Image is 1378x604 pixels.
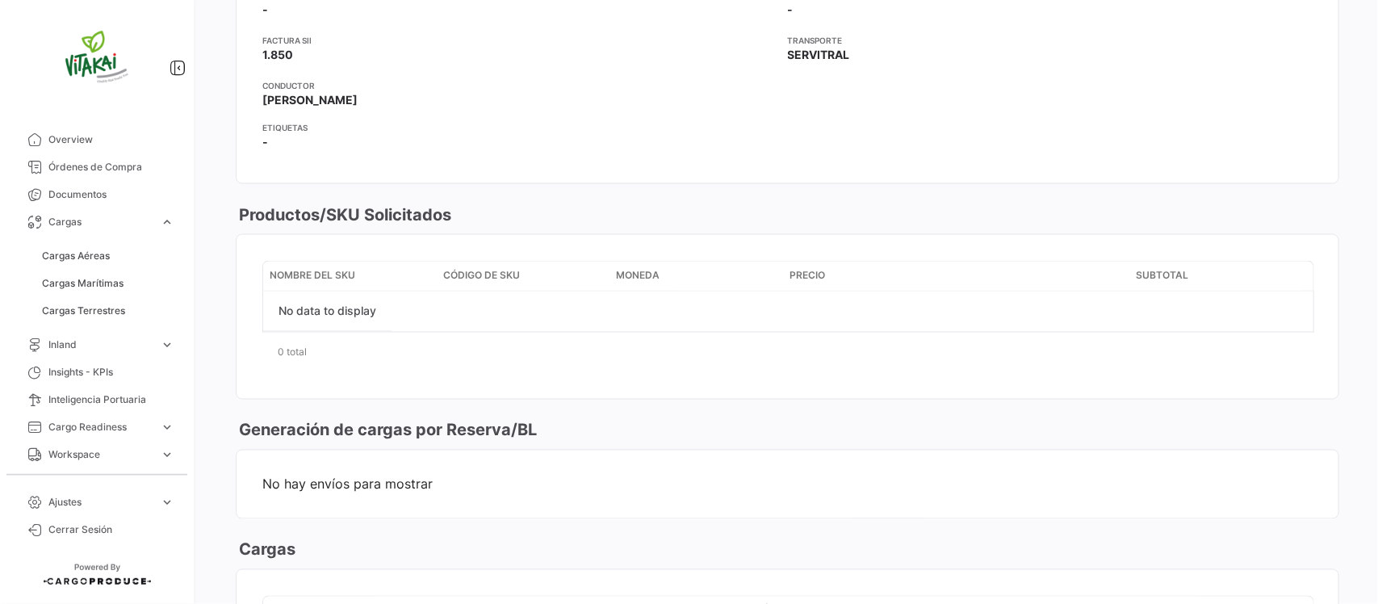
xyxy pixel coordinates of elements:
[42,276,124,291] span: Cargas Marítimas
[609,262,783,291] datatable-header-cell: Moneda
[48,160,174,174] span: Órdenes de Compra
[160,447,174,462] span: expand_more
[616,268,660,283] span: Moneda
[262,48,293,61] span: 1.850
[1136,268,1188,283] span: Subtotal
[160,215,174,229] span: expand_more
[262,134,268,150] span: -
[262,333,1313,373] div: 0 total
[36,244,181,268] a: Cargas Aéreas
[48,132,174,147] span: Overview
[48,215,153,229] span: Cargas
[48,420,153,434] span: Cargo Readiness
[48,365,174,380] span: Insights - KPIs
[48,447,153,462] span: Workspace
[42,249,110,263] span: Cargas Aéreas
[13,126,181,153] a: Overview
[13,359,181,386] a: Insights - KPIs
[262,2,268,16] span: -
[36,271,181,296] a: Cargas Marítimas
[236,419,537,442] h3: Generación de cargas por Reserva/BL
[788,48,850,61] span: SERVITRAL
[788,34,1313,47] app-card-info-title: TRANSPORTE
[48,338,153,352] span: Inland
[48,187,174,202] span: Documentos
[160,495,174,510] span: expand_more
[790,268,825,283] span: Precio
[48,495,153,510] span: Ajustes
[437,262,610,291] datatable-header-cell: Código de SKU
[263,262,437,291] datatable-header-cell: Nombre del SKU
[443,268,520,283] span: Código de SKU
[48,392,174,407] span: Inteligencia Portuaria
[262,34,788,47] app-card-info-title: FACTURA SII
[262,79,788,92] app-card-info-title: CONDUCTOR
[42,304,125,318] span: Cargas Terrestres
[13,386,181,413] a: Inteligencia Portuaria
[57,19,137,100] img: vitakai.png
[262,121,1313,134] app-card-info-title: Etiquetas
[236,203,451,226] h3: Productos/SKU Solicitados
[13,153,181,181] a: Órdenes de Compra
[36,299,181,323] a: Cargas Terrestres
[270,268,355,283] span: Nombre del SKU
[262,93,358,107] span: [PERSON_NAME]
[13,181,181,208] a: Documentos
[236,539,295,561] h3: Cargas
[160,420,174,434] span: expand_more
[48,522,174,537] span: Cerrar Sesión
[788,2,794,16] span: -
[263,292,392,332] div: No data to display
[262,476,1313,493] span: No hay envíos para mostrar
[160,338,174,352] span: expand_more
